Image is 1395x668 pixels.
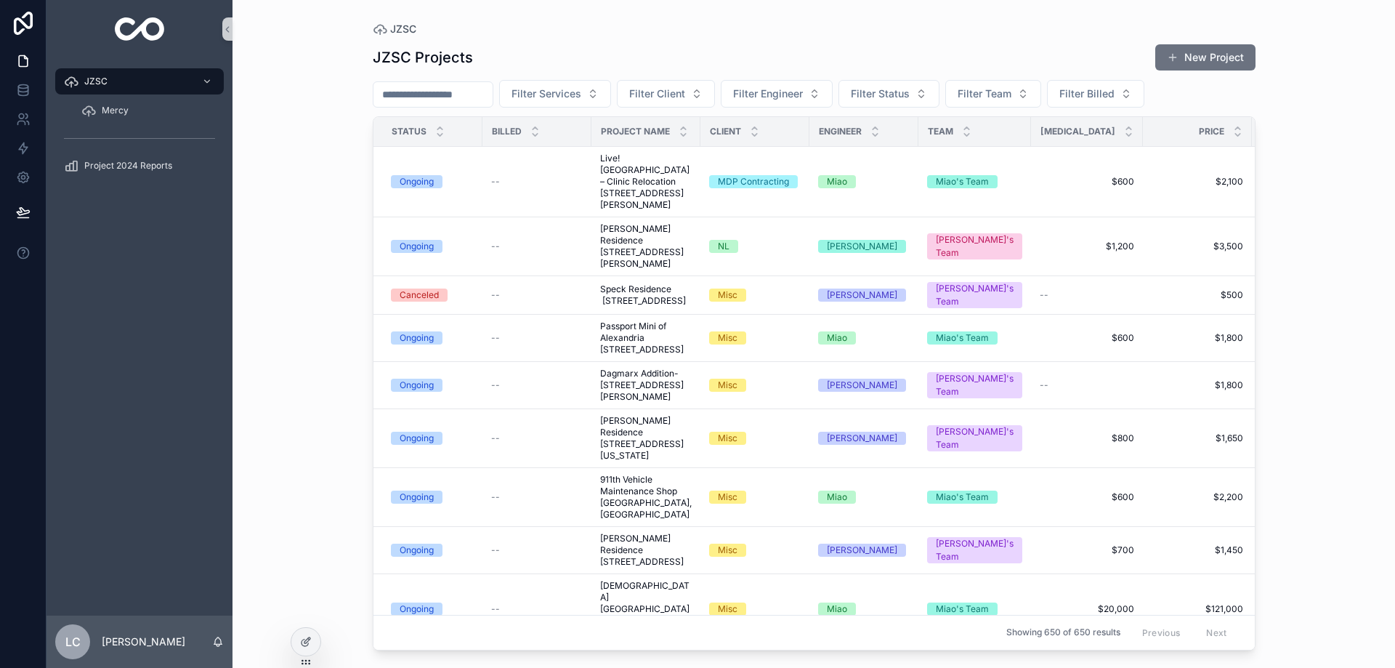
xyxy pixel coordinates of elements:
div: Misc [718,432,737,445]
a: Passport Mini of Alexandria [STREET_ADDRESS] [600,321,692,355]
button: Select Button [721,80,833,108]
a: Miao's Team [927,331,1022,345]
a: Misc [709,544,801,557]
div: [PERSON_NAME]'s Team [936,425,1014,451]
div: scrollable content [46,58,232,198]
div: Miao's Team [936,175,989,188]
div: [PERSON_NAME]'s Team [936,233,1014,259]
a: Misc [709,491,801,504]
span: Project Name [601,126,670,137]
div: Misc [718,331,737,345]
h1: JZSC Projects [373,47,473,68]
a: -- [1040,289,1134,301]
span: Billed [492,126,522,137]
a: -- [491,176,583,188]
span: Status [392,126,426,137]
a: JZSC [55,68,224,94]
span: [PERSON_NAME] Residence [STREET_ADDRESS][PERSON_NAME] [600,223,692,270]
a: -- [491,544,583,556]
img: App logo [115,17,165,41]
span: Filter Client [629,86,685,101]
a: $1,650 [1152,432,1243,444]
a: -- [491,432,583,444]
span: $3,500 [1152,241,1243,252]
span: -- [491,603,500,615]
span: Mercy [102,105,129,116]
a: [PERSON_NAME] [818,432,910,445]
a: $1,450 [1152,544,1243,556]
div: MDP Contracting [718,175,789,188]
div: Miao's Team [936,603,989,616]
span: Project 2024 Reports [84,160,172,172]
a: Ongoing [391,379,474,392]
div: NL [718,240,729,253]
a: -- [1040,379,1134,391]
a: [PERSON_NAME]'s Team [927,372,1022,398]
span: -- [1040,379,1048,391]
a: -- [491,289,583,301]
span: JZSC [390,22,416,36]
a: Miao [818,491,910,504]
a: [DEMOGRAPHIC_DATA][GEOGRAPHIC_DATA] [STREET_ADDRESS][PERSON_NAME] [600,580,692,638]
p: [PERSON_NAME] [102,635,185,649]
a: [PERSON_NAME]'s Team [927,233,1022,259]
a: $1,200 [1040,241,1134,252]
span: $600 [1040,491,1134,503]
span: JZSC [84,76,108,87]
a: Miao [818,603,910,616]
a: [PERSON_NAME] Residence [STREET_ADDRESS][US_STATE] [600,415,692,462]
div: Misc [718,289,737,302]
a: 911th Vehicle Maintenance Shop [GEOGRAPHIC_DATA], [GEOGRAPHIC_DATA] [600,474,692,520]
div: [PERSON_NAME]'s Team [936,282,1014,308]
a: Misc [709,379,801,392]
a: [PERSON_NAME]'s Team [927,282,1022,308]
span: -- [491,289,500,301]
div: Ongoing [400,491,434,504]
a: Ongoing [391,331,474,345]
div: Misc [718,491,737,504]
a: [PERSON_NAME] [818,544,910,557]
a: New Project [1155,44,1255,71]
div: Canceled [400,289,439,302]
a: Mercy [73,97,224,124]
div: [PERSON_NAME] [827,379,897,392]
a: $1,800 [1152,379,1243,391]
a: $2,100 [1152,176,1243,188]
a: Misc [709,289,801,302]
div: [PERSON_NAME] [827,432,897,445]
a: Miao's Team [927,175,1022,188]
div: [PERSON_NAME]'s Team [936,372,1014,398]
span: Engineer [819,126,862,137]
a: [PERSON_NAME]'s Team [927,537,1022,563]
a: Ongoing [391,175,474,188]
a: Dagmarx Addition-[STREET_ADDRESS][PERSON_NAME] [600,368,692,403]
div: Ongoing [400,432,434,445]
div: [PERSON_NAME]'s Team [936,537,1014,563]
div: Miao [827,175,847,188]
div: Ongoing [400,240,434,253]
a: $700 [1040,544,1134,556]
span: -- [491,379,500,391]
a: $500 [1152,289,1243,301]
a: $20,000 [1040,603,1134,615]
a: MDP Contracting [709,175,801,188]
a: [PERSON_NAME] [818,379,910,392]
span: Filter Status [851,86,910,101]
a: $600 [1040,176,1134,188]
a: Ongoing [391,240,474,253]
div: Ongoing [400,544,434,557]
span: $600 [1040,332,1134,344]
a: Ongoing [391,603,474,616]
a: Miao [818,331,910,345]
span: -- [1040,289,1048,301]
a: Speck Residence [STREET_ADDRESS] [600,283,692,307]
